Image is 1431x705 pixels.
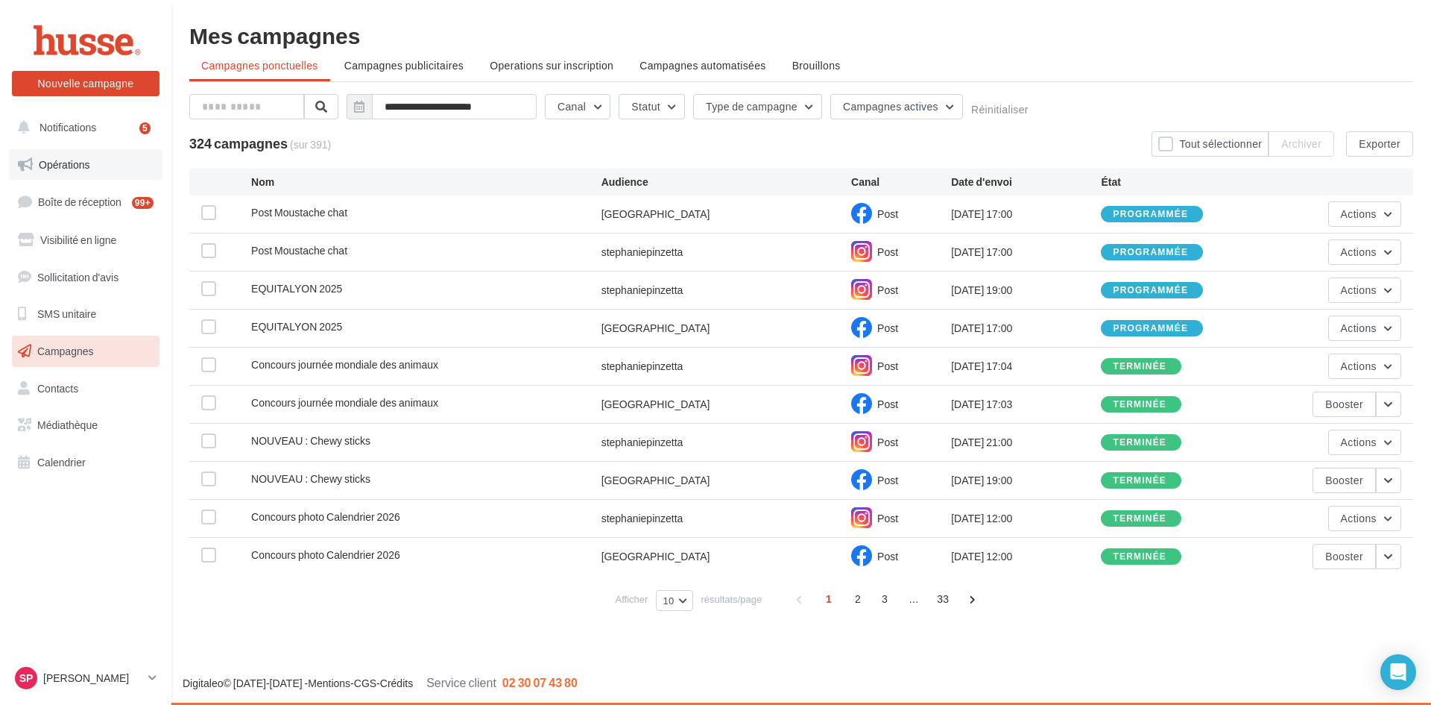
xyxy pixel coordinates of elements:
div: programmée [1113,210,1188,219]
div: [DATE] 17:00 [951,321,1101,336]
div: [DATE] 17:00 [951,245,1101,260]
span: Concours photo Calendrier 2026 [251,548,400,561]
div: Nom [251,175,601,189]
div: programmée [1113,248,1188,257]
div: Audience [601,175,851,189]
button: Canal [545,94,610,119]
span: Contacts [37,382,78,395]
a: Calendrier [9,447,162,478]
span: Post [877,550,898,563]
button: Exporter [1346,131,1413,157]
div: stephaniepinzetta [601,511,683,526]
button: Nouvelle campagne [12,71,159,96]
span: Campagnes actives [843,100,938,113]
button: Réinitialiser [971,104,1029,116]
span: Post [877,436,898,448]
div: 99+ [132,197,154,209]
span: 10 [663,595,674,607]
span: Post [877,360,898,372]
span: Sollicitation d'avis [37,270,119,283]
span: Post [877,283,898,296]
div: [DATE] 19:00 [951,473,1101,488]
span: Visibilité en ligne [40,234,116,246]
span: Post [877,398,898,410]
span: Notifications [40,121,96,134]
span: Service client [426,675,496,689]
button: Campagnes actives [830,94,963,119]
div: programmée [1113,286,1188,295]
p: [PERSON_NAME] [43,671,142,686]
span: 324 campagnes [189,135,288,151]
span: Campagnes [37,345,94,357]
button: Actions [1328,316,1401,341]
div: 5 [139,122,151,134]
span: résultats/page [701,592,762,607]
a: Opérations [9,149,162,181]
span: 2 [846,587,870,611]
span: 02 30 07 43 80 [502,675,578,689]
div: Mes campagnes [189,24,1413,46]
a: Visibilité en ligne [9,225,162,256]
div: [DATE] 19:00 [951,283,1101,298]
span: Post [877,322,898,334]
a: Boîte de réception99+ [9,186,162,218]
button: Notifications 5 [9,112,157,143]
span: Actions [1341,436,1377,448]
a: Médiathèque [9,410,162,441]
span: Campagnes automatisées [639,59,765,72]
a: Mentions [308,677,350,689]
a: Sollicitation d'avis [9,262,162,293]
a: Crédits [380,677,413,689]
div: stephaniepinzetta [601,283,683,298]
button: Booster [1312,544,1376,569]
div: [GEOGRAPHIC_DATA] [601,473,710,488]
span: Campagnes publicitaires [344,59,464,72]
span: Brouillons [792,59,841,72]
div: Canal [851,175,951,189]
button: Actions [1328,506,1401,531]
a: Digitaleo [183,677,223,689]
div: Date d'envoi [951,175,1101,189]
div: [DATE] 17:04 [951,359,1101,374]
span: Concours photo Calendrier 2026 [251,510,400,523]
div: terminée [1113,362,1166,372]
span: Afficher [616,592,648,607]
span: 3 [873,587,897,611]
a: SMS unitaire [9,298,162,330]
span: Médiathèque [37,419,98,431]
button: Actions [1328,201,1401,227]
div: [GEOGRAPHIC_DATA] [601,207,710,222]
button: 10 [656,590,692,611]
button: Archiver [1269,131,1334,157]
span: Sp [19,671,34,686]
span: 1 [817,587,841,611]
span: (sur 391) [290,137,331,152]
span: © [DATE]-[DATE] - - - [183,677,578,689]
button: Actions [1328,430,1401,455]
span: EQUITALYON 2025 [251,320,342,333]
span: Concours journée mondiale des animaux [251,396,438,409]
button: Booster [1312,392,1376,417]
div: terminée [1113,552,1166,562]
span: Post [877,474,898,486]
div: terminée [1113,438,1166,448]
span: Boîte de réception [38,195,121,208]
a: Campagnes [9,336,162,367]
div: [DATE] 17:00 [951,207,1101,222]
div: terminée [1113,476,1166,486]
div: [GEOGRAPHIC_DATA] [601,397,710,412]
span: EQUITALYON 2025 [251,282,342,295]
div: [DATE] 12:00 [951,511,1101,526]
span: Post [877,512,898,524]
button: Type de campagne [693,94,822,119]
span: Actions [1341,322,1377,334]
span: ... [902,587,926,611]
div: stephaniepinzetta [601,359,683,374]
div: stephaniepinzetta [601,435,683,450]
div: [GEOGRAPHIC_DATA] [601,549,710,564]
span: Actions [1341,360,1377,372]
span: Actions [1341,245,1377,258]
span: Post [877,207,898,220]
span: Post Moustache chat [251,244,347,257]
div: [DATE] 17:03 [951,397,1101,412]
